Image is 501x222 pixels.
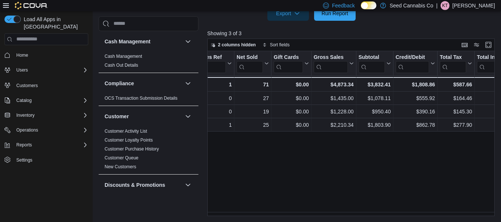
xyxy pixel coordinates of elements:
div: 1 [191,80,231,89]
button: Discounts & Promotions [105,181,182,189]
a: Customer Loyalty Points [105,137,153,143]
div: $4,873.34 [313,80,353,89]
button: Users [1,65,91,75]
button: Export [267,6,309,21]
p: Showing 3 of 3 [207,30,498,37]
span: Run Report [322,10,348,17]
button: Operations [1,125,91,135]
a: Customers [13,81,41,90]
span: Discounts [105,197,124,203]
button: Compliance [105,80,182,87]
span: Home [16,52,28,58]
button: Home [1,50,91,60]
span: Load All Apps in [GEOGRAPHIC_DATA] [21,16,88,30]
a: OCS Transaction Submission Details [105,96,178,101]
h3: Discounts & Promotions [105,181,165,189]
span: Operations [16,127,38,133]
div: Cash Management [99,52,198,73]
button: Cash Management [105,38,182,45]
button: Customer [184,112,192,121]
button: Enter fullscreen [484,40,493,49]
button: Reports [13,140,35,149]
button: Keyboard shortcuts [460,40,469,49]
h3: Compliance [105,80,134,87]
span: Cash Out Details [105,62,138,68]
div: $1,808.86 [395,80,435,89]
button: Operations [13,126,41,135]
span: Catalog [13,96,88,105]
span: Settings [13,155,88,165]
a: Customer Queue [105,155,138,160]
p: Seed Cannabis Co [390,1,434,10]
span: Operations [13,126,88,135]
span: Settings [16,157,32,163]
button: Compliance [184,79,192,88]
button: Users [13,66,31,74]
div: $0.00 [274,80,309,89]
span: Reports [16,142,32,148]
span: Reports [13,140,88,149]
div: Kalyn Thompson [441,1,449,10]
button: Customers [1,80,91,90]
button: Inventory [1,110,91,120]
span: Catalog [16,97,32,103]
span: Customers [13,80,88,90]
span: Sort fields [270,42,290,48]
a: Customer Purchase History [105,146,159,152]
button: Reports [1,140,91,150]
span: Users [13,66,88,74]
span: Inventory [16,112,34,118]
span: Customer Loyalty Points [105,137,153,143]
button: Cash Management [184,37,192,46]
div: $587.66 [440,80,472,89]
p: [PERSON_NAME] [452,1,495,10]
a: Settings [13,156,35,165]
button: Inventory [13,111,37,120]
span: New Customers [105,164,136,170]
span: Cash Management [105,53,142,59]
img: Cova [15,2,48,9]
div: $3,832.41 [358,80,390,89]
a: Home [13,51,31,60]
span: KT [442,1,448,10]
h3: Cash Management [105,38,151,45]
button: Sort fields [260,40,293,49]
div: Compliance [99,94,198,106]
span: Inventory [13,111,88,120]
span: OCS Transaction Submission Details [105,95,178,101]
div: 71 [237,80,269,89]
span: Feedback [332,2,355,9]
a: Customer Activity List [105,129,147,134]
span: 2 columns hidden [218,42,256,48]
p: | [436,1,438,10]
div: Customer [99,127,198,174]
a: Cash Out Details [105,63,138,68]
span: Export [272,6,304,21]
a: Discounts [105,197,124,202]
span: Customer Activity List [105,128,147,134]
span: Users [16,67,28,73]
span: Customers [16,83,38,89]
button: Catalog [1,95,91,106]
button: Customer [105,113,182,120]
a: New Customers [105,164,136,169]
nav: Complex example [4,47,88,185]
input: Dark Mode [361,1,376,9]
span: Home [13,50,88,60]
button: Display options [472,40,481,49]
button: Settings [1,155,91,165]
h3: Customer [105,113,129,120]
button: Discounts & Promotions [184,180,192,189]
a: Cash Management [105,54,142,59]
button: Catalog [13,96,34,105]
button: Run Report [314,6,356,21]
button: 2 columns hidden [208,40,259,49]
